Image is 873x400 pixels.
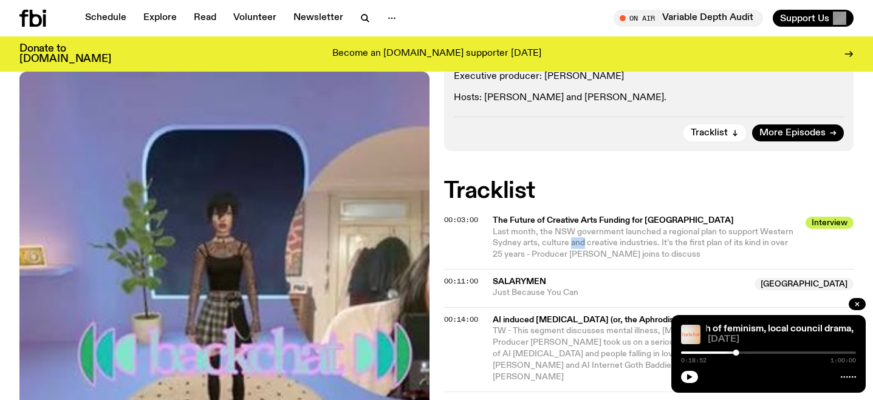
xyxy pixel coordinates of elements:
button: 00:11:00 [444,278,478,285]
span: [DATE] [708,335,856,344]
span: AI induced [MEDICAL_DATA] (or, the Aphrodisiac Incident) - with Dr. [PERSON_NAME] [493,314,799,326]
a: Newsletter [286,10,351,27]
span: 0:18:52 [681,358,707,364]
button: Support Us [773,10,854,27]
span: More Episodes [759,129,826,138]
p: Hosts: [PERSON_NAME] and [PERSON_NAME]. [454,92,844,104]
span: Interview [806,217,854,229]
span: 00:14:00 [444,314,478,324]
a: Schedule [78,10,134,27]
a: Volunteer [226,10,284,27]
span: Support Us [780,13,829,24]
h2: Tracklist [444,180,854,202]
span: Salarymen [493,277,546,286]
a: More Episodes [752,124,844,141]
a: Explore [136,10,184,27]
span: 00:11:00 [444,276,478,286]
p: Executive producer: [PERSON_NAME] [454,71,844,83]
button: On AirVariable Depth Audit [614,10,763,27]
span: TW - This segment discusses mental illness, [MEDICAL_DATA] and suicide - Producer [PERSON_NAME] t... [493,327,796,381]
span: Tracklist [691,129,728,138]
span: Just Because You Can [493,287,748,299]
button: 00:03:00 [444,217,478,223]
span: 1:00:00 [830,358,856,364]
span: [GEOGRAPHIC_DATA] [755,278,854,290]
span: Last month, the NSW government launched a regional plan to support Western Sydney arts, culture a... [493,228,793,259]
a: Read [187,10,224,27]
h3: Donate to [DOMAIN_NAME] [19,44,111,64]
p: Become an [DOMAIN_NAME] supporter [DATE] [332,49,541,59]
button: Tracklist [683,124,746,141]
button: 00:14:00 [444,316,478,323]
span: The Future of Creative Arts Funding for [GEOGRAPHIC_DATA] [493,215,799,226]
span: 00:03:00 [444,215,478,225]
